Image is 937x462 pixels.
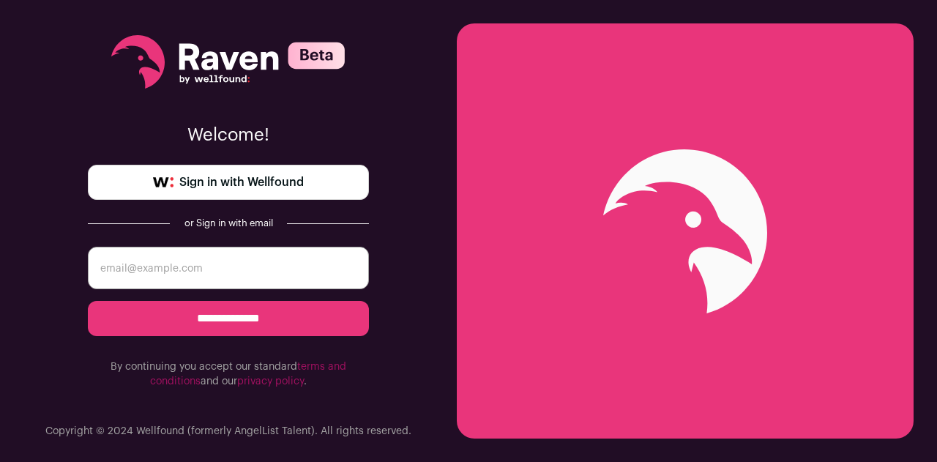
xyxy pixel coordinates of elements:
[88,247,369,289] input: email@example.com
[153,177,173,187] img: wellfound-symbol-flush-black-fb3c872781a75f747ccb3a119075da62bfe97bd399995f84a933054e44a575c4.png
[182,217,275,229] div: or Sign in with email
[88,165,369,200] a: Sign in with Wellfound
[45,424,411,439] p: Copyright © 2024 Wellfound (formerly AngelList Talent). All rights reserved.
[88,359,369,389] p: By continuing you accept our standard and our .
[88,124,369,147] p: Welcome!
[179,174,304,191] span: Sign in with Wellfound
[237,376,304,387] a: privacy policy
